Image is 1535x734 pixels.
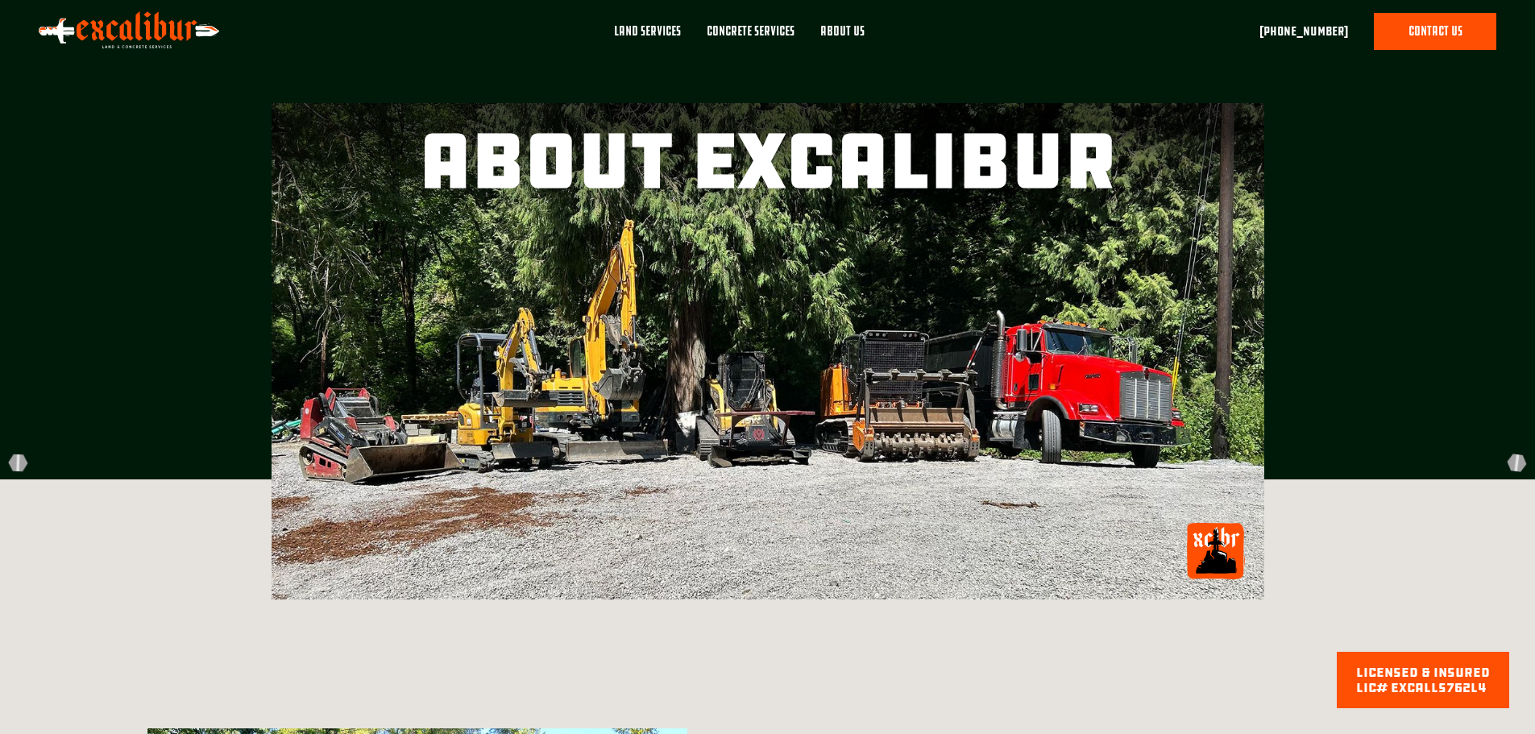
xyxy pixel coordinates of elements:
[820,23,865,40] div: About Us
[1356,665,1490,695] div: licensed & Insured lic# EXCALLS762L4
[1259,22,1348,41] a: [PHONE_NUMBER]
[1374,13,1496,50] a: contact us
[807,13,877,63] a: About Us
[419,122,1117,200] h1: about Excalibur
